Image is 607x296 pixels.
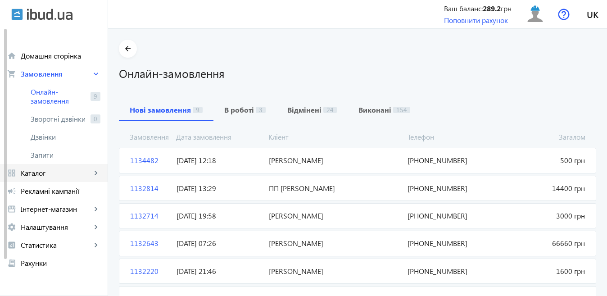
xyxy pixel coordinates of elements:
span: 154 [393,107,410,113]
mat-icon: analytics [7,241,16,250]
span: [PHONE_NUMBER] [404,183,496,193]
span: 1132714 [127,211,173,221]
span: 1132220 [127,266,173,276]
b: Нові замовлення [130,106,191,114]
span: Дата замовлення [172,132,265,142]
mat-icon: arrow_back [122,43,134,55]
span: [PERSON_NAME] [265,155,404,165]
mat-icon: keyboard_arrow_right [91,241,100,250]
mat-icon: settings [7,223,16,232]
span: Кліент [265,132,403,142]
div: Ваш баланс: грн [444,4,512,14]
span: [PERSON_NAME] [265,238,404,248]
span: Каталог [21,168,91,178]
span: Дзвінки [31,132,100,141]
span: Домашня сторінка [21,51,100,60]
img: help.svg [558,9,570,20]
span: [PERSON_NAME] [265,266,404,276]
b: Відмінені [287,106,322,114]
span: [PERSON_NAME] [265,211,404,221]
span: [DATE] 07:26 [173,238,265,248]
span: Замовлення [21,69,91,78]
img: ibud_text.svg [27,9,72,20]
img: ibud.svg [11,9,23,20]
span: [DATE] 19:58 [173,211,265,221]
span: [PHONE_NUMBER] [404,211,496,221]
b: Виконані [358,106,391,114]
mat-icon: keyboard_arrow_right [91,168,100,178]
mat-icon: campaign [7,187,16,196]
h1: Онлайн-замовлення [119,65,596,81]
mat-icon: receipt_long [7,259,16,268]
span: [PHONE_NUMBER] [404,266,496,276]
span: 3 [256,107,266,113]
mat-icon: storefront [7,205,16,214]
mat-icon: grid_view [7,168,16,178]
b: 289.2 [483,4,501,13]
span: Телефон [404,132,497,142]
span: [PHONE_NUMBER] [404,238,496,248]
span: 9 [193,107,203,113]
span: [PHONE_NUMBER] [404,155,496,165]
span: 1132814 [127,183,173,193]
span: 500 грн [496,155,589,165]
span: Зворотні дзвінки [31,114,87,123]
span: 14400 грн [496,183,589,193]
span: Інтернет-магазин [21,205,91,214]
span: [DATE] 13:29 [173,183,265,193]
span: Рекламні кампанії [21,187,100,196]
span: Статистика [21,241,91,250]
span: Налаштування [21,223,91,232]
span: Замовлення [126,132,172,142]
mat-icon: home [7,51,16,60]
span: 1134482 [127,155,173,165]
span: 3000 грн [496,211,589,221]
span: ПП [PERSON_NAME] [265,183,404,193]
span: 0 [91,114,100,123]
img: user.svg [525,4,545,24]
mat-icon: keyboard_arrow_right [91,205,100,214]
span: Загалом [496,132,589,142]
mat-icon: keyboard_arrow_right [91,69,100,78]
span: 24 [323,107,337,113]
span: Запити [31,150,100,159]
a: Поповнити рахунок [444,15,508,25]
span: [DATE] 21:46 [173,266,265,276]
span: Онлайн-замовлення [31,87,87,105]
span: Рахунки [21,259,100,268]
b: В роботі [224,106,254,114]
span: 9 [91,92,100,101]
span: 1132643 [127,238,173,248]
mat-icon: shopping_cart [7,69,16,78]
span: 66660 грн [496,238,589,248]
span: [DATE] 12:18 [173,155,265,165]
span: 1600 грн [496,266,589,276]
mat-icon: keyboard_arrow_right [91,223,100,232]
span: uk [587,9,598,20]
